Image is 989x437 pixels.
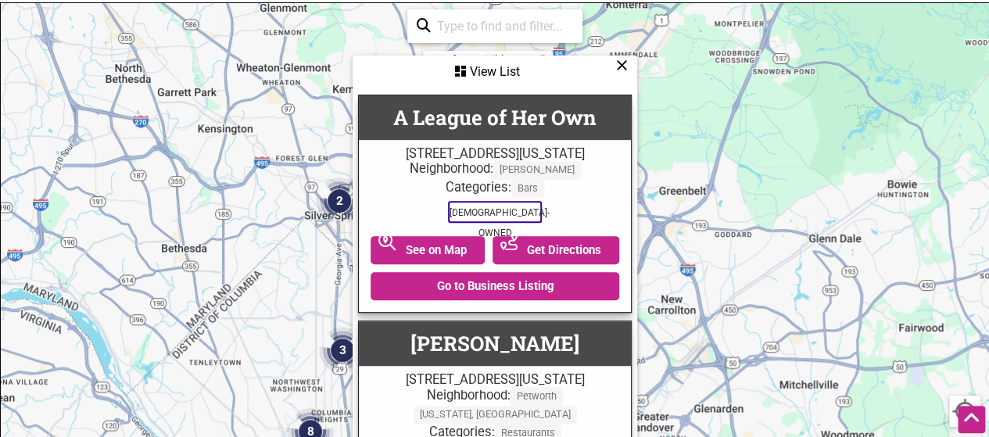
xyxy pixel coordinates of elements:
[367,387,623,424] div: Neighborhood:
[367,372,623,387] div: [STREET_ADDRESS][US_STATE]
[493,161,581,179] span: [PERSON_NAME]
[431,53,509,66] div: 18 of 537 visible
[367,161,623,179] div: Neighborhood:
[414,406,577,424] span: [US_STATE], [GEOGRAPHIC_DATA]
[493,236,620,264] a: Get Directions
[354,57,636,87] div: View List
[514,53,545,66] a: See All
[371,236,485,264] a: See on Map
[407,9,582,43] div: Type to search and filter
[319,327,366,374] div: 3
[511,387,563,405] span: Petworth
[511,180,544,198] span: Bars
[371,272,619,300] a: Go to Business Listing
[958,406,985,433] div: Scroll Back to Top
[367,146,623,161] div: [STREET_ADDRESS][US_STATE]
[316,177,363,224] div: 2
[367,180,623,198] div: Categories:
[448,201,542,223] span: [DEMOGRAPHIC_DATA]-Owned
[393,104,597,131] a: A League of Her Own
[949,396,980,427] button: Your Location
[431,11,573,41] input: Type to find and filter...
[410,330,579,356] a: [PERSON_NAME]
